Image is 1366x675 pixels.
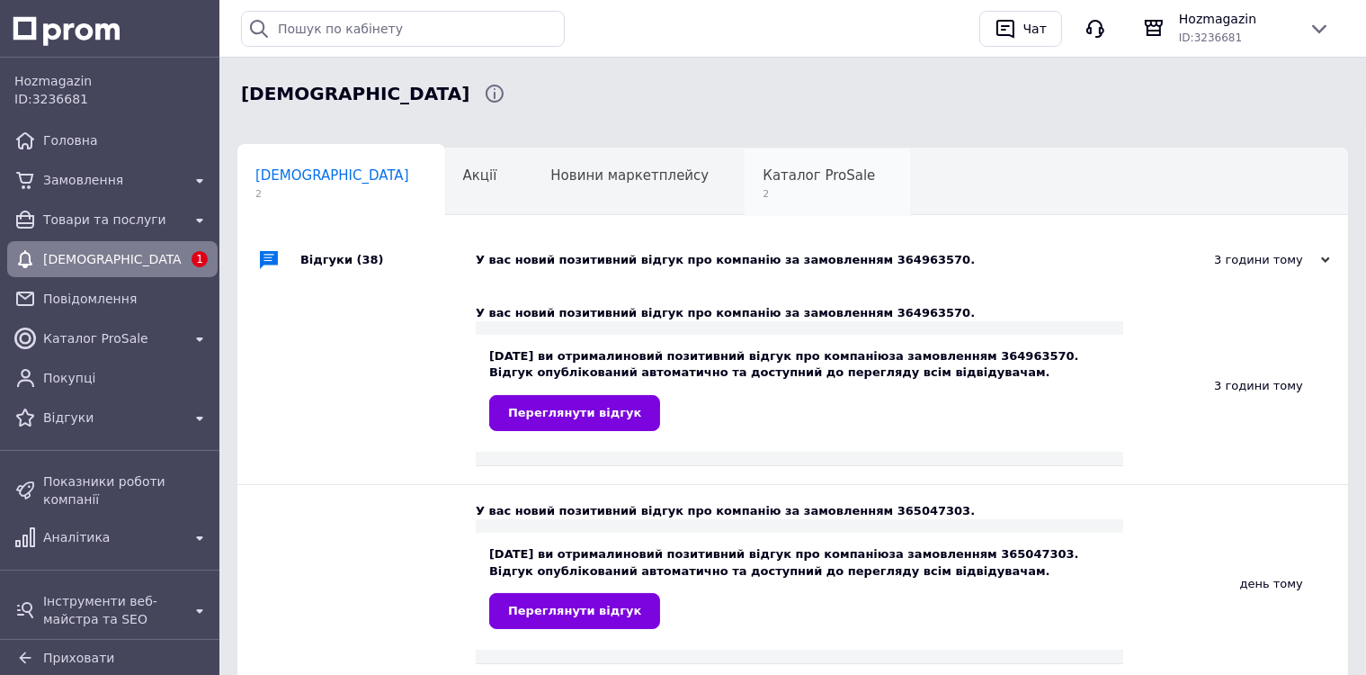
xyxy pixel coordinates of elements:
span: Показники роботи компанії [43,472,210,508]
span: Повідомлення [43,290,210,308]
span: Каталог ProSale [43,329,182,347]
div: [DATE] ви отримали за замовленням 364963570. Відгук опублікований автоматично та доступний до пер... [489,348,1110,430]
span: ID: 3236681 [14,92,88,106]
span: [DEMOGRAPHIC_DATA] [43,250,182,268]
div: У вас новий позитивний відгук про компанію за замовленням 364963570. [476,305,1123,321]
a: Переглянути відгук [489,593,660,629]
span: 2 [255,187,409,201]
span: Аналітика [43,528,182,546]
b: новий позитивний відгук про компанію [623,547,889,561]
span: Hozmagazin [1179,10,1294,28]
span: Приховати [43,651,114,665]
span: (38) [357,253,384,266]
span: Hozmagazin [14,72,210,90]
div: У вас новий позитивний відгук про компанію за замовленням 364963570. [476,252,1150,268]
span: Покупці [43,369,210,387]
span: Замовлення [43,171,182,189]
div: Відгуки [300,233,476,287]
span: ID: 3236681 [1179,31,1242,44]
div: 3 години тому [1123,287,1348,484]
span: Товари та послуги [43,211,182,229]
span: Відгуки [43,409,182,427]
span: 2 [763,187,875,201]
span: [DEMOGRAPHIC_DATA] [255,167,409,184]
span: Каталог ProSale [763,167,875,184]
div: 3 години тому [1150,252,1330,268]
input: Пошук по кабінету [241,11,565,47]
b: новий позитивний відгук про компанію [623,349,889,363]
div: [DATE] ви отримали за замовленням 365047303. Відгук опублікований автоматично та доступний до пер... [489,546,1110,628]
span: Акції [463,167,497,184]
span: Новини маркетплейсу [550,167,709,184]
a: Переглянути відгук [489,395,660,431]
span: Сповіщення [241,81,469,107]
span: Переглянути відгук [508,604,641,617]
div: У вас новий позитивний відгук про компанію за замовленням 365047303. [476,503,1123,519]
div: Чат [1020,15,1050,42]
span: Інструменти веб-майстра та SEO [43,592,182,628]
span: 1 [192,251,208,267]
span: Головна [43,131,210,149]
button: Чат [979,11,1062,47]
span: Переглянути відгук [508,406,641,419]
